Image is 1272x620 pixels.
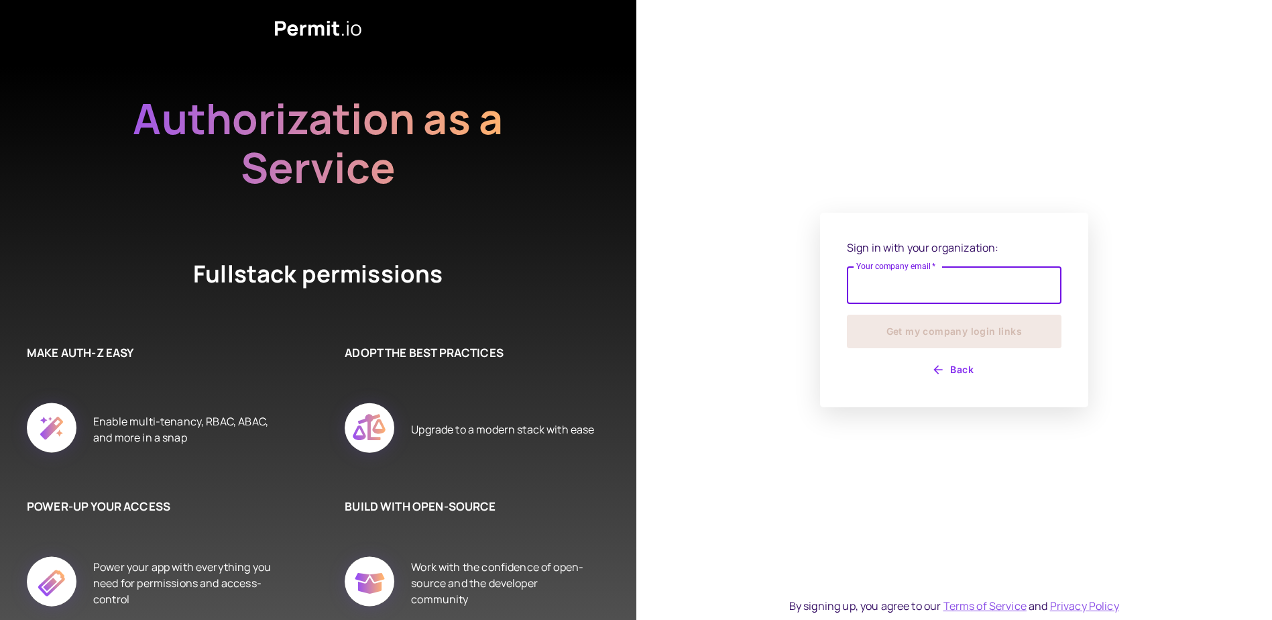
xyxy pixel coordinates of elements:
[943,599,1027,613] a: Terms of Service
[856,260,936,272] label: Your company email
[1050,599,1119,613] a: Privacy Policy
[789,598,1119,614] div: By signing up, you agree to our and
[93,388,278,471] div: Enable multi-tenancy, RBAC, ABAC, and more in a snap
[847,315,1061,348] button: Get my company login links
[847,240,1061,256] p: Sign in with your organization:
[90,94,546,192] h2: Authorization as a Service
[27,498,278,515] h6: POWER-UP YOUR ACCESS
[143,258,492,291] h4: Fullstack permissions
[847,359,1061,380] button: Back
[27,344,278,362] h6: MAKE AUTH-Z EASY
[345,498,595,515] h6: BUILD WITH OPEN-SOURCE
[345,344,595,362] h6: ADOPT THE BEST PRACTICES
[411,388,594,471] div: Upgrade to a modern stack with ease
